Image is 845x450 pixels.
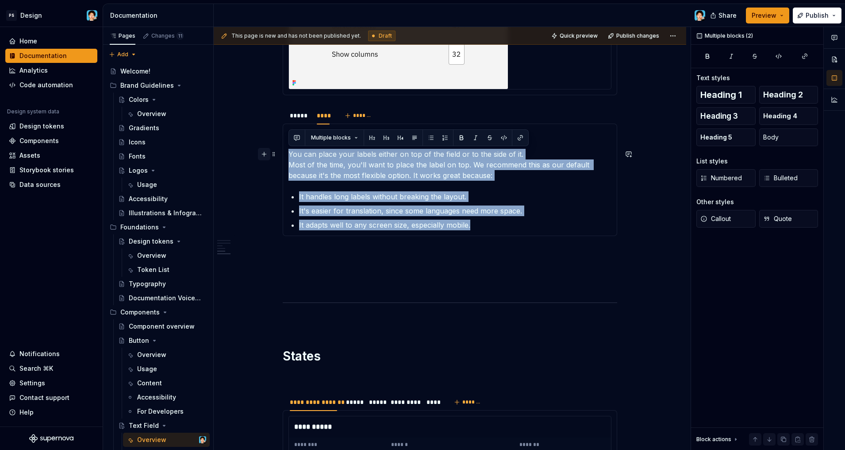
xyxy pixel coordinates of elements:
button: Add [106,48,139,61]
div: Other styles [696,198,734,206]
div: Component overview [129,322,195,331]
span: Heading 2 [763,90,803,99]
a: Accessibility [115,192,210,206]
button: Search ⌘K [5,361,97,376]
button: Publish changes [605,30,663,42]
a: Overview [123,248,210,263]
div: Changes [151,32,184,39]
div: Colors [129,95,149,104]
div: Brand Guidelines [120,81,174,90]
span: Quote [763,214,792,223]
a: Illustrations & Infographics [115,206,210,220]
p: It's easier for translation, since some languages need more space. [299,206,611,216]
div: For Developers [137,407,184,416]
a: For Developers [123,404,210,419]
button: Heading 2 [759,86,818,104]
a: Documentation [5,49,97,63]
div: Text Field [129,421,159,430]
div: Design system data [7,108,59,115]
button: Heading 1 [696,86,756,104]
svg: Supernova Logo [29,434,73,443]
div: List styles [696,157,728,166]
div: Overview [137,251,166,260]
img: Leo [87,10,97,21]
div: Assets [19,151,40,160]
a: Usage [123,362,210,376]
div: Overview [137,435,166,444]
button: Heading 4 [759,107,818,125]
a: Settings [5,376,97,390]
span: Draft [379,32,392,39]
p: It adapts well to any screen size, especially mobile. [299,220,611,230]
a: Token List [123,263,210,277]
a: Text Field [115,419,210,433]
div: Accessibility [137,393,176,402]
div: Typography [129,279,166,288]
span: Quick preview [560,32,598,39]
strong: States [283,349,321,364]
div: Foundations [120,223,159,232]
a: OverviewLeo [123,433,210,447]
div: Usage [137,180,157,189]
button: Heading 5 [696,128,756,146]
img: Leo [199,436,206,443]
div: Analytics [19,66,48,75]
button: Publish [793,8,841,23]
a: Storybook stories [5,163,97,177]
a: Welcome! [106,64,210,78]
div: Notifications [19,349,60,358]
span: Heading 1 [700,90,742,99]
section-item: Text [288,129,611,230]
a: Content [123,376,210,390]
div: Text styles [696,74,730,82]
div: Components [120,308,160,317]
a: Home [5,34,97,48]
a: Gradients [115,121,210,135]
div: Design tokens [129,237,173,246]
div: Design [20,11,42,20]
div: Content [137,379,162,388]
a: Design tokens [115,234,210,248]
a: Typography [115,277,210,291]
a: Data sources [5,178,97,192]
div: Icons [129,138,146,147]
div: PS [6,10,17,21]
div: Data sources [19,180,61,189]
a: Colors [115,93,210,107]
button: Share [706,8,742,23]
div: Help [19,408,34,417]
div: Code automation [19,81,73,89]
div: Accessibility [129,194,168,203]
div: Components [106,305,210,319]
button: PSDesignLeo [2,6,101,25]
span: Callout [700,214,731,223]
div: Contact support [19,393,69,402]
p: You can place your labels either on top of the field or to the side of it. Most of the time, you'... [288,149,611,181]
button: Quote [759,210,818,228]
span: Publish [806,11,829,20]
a: Analytics [5,63,97,78]
span: Bulleted [763,174,798,182]
div: Foundations [106,220,210,234]
span: Publish changes [616,32,659,39]
div: Search ⌘K [19,364,53,373]
a: Overview [123,107,210,121]
div: Overview [137,109,166,118]
div: Block actions [696,433,739,446]
div: Usage [137,365,157,373]
a: Icons [115,135,210,149]
div: Illustrations & Infographics [129,209,202,217]
div: Overview [137,350,166,359]
div: Button [129,336,149,345]
div: Welcome! [120,67,150,76]
div: Gradients [129,124,159,132]
a: Code automation [5,78,97,92]
button: Quick preview [549,30,602,42]
img: Leo [695,10,705,21]
button: Callout [696,210,756,228]
span: Share [718,11,737,20]
span: Preview [752,11,776,20]
div: Design tokens [19,122,64,131]
div: Storybook stories [19,166,74,175]
a: Design tokens [5,119,97,133]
